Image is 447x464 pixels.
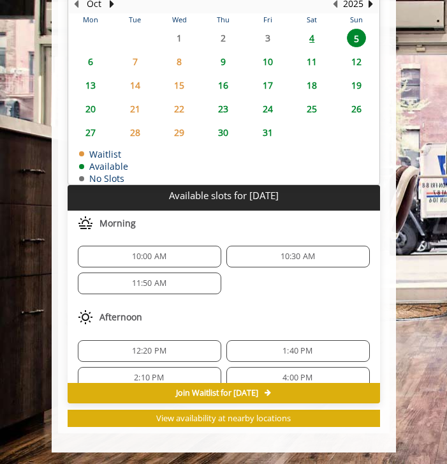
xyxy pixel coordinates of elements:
[290,13,334,26] th: Sat
[334,97,378,121] td: Select day26
[245,50,289,73] td: Select day10
[69,50,113,73] td: Select day6
[69,121,113,144] td: Select day27
[170,123,189,142] span: 29
[347,29,366,47] span: 5
[79,174,128,183] td: No Slots
[78,216,93,231] img: morning slots
[282,346,312,356] span: 1:40 PM
[132,278,167,288] span: 11:50 AM
[78,246,221,267] div: 10:00 AM
[258,100,277,118] span: 24
[290,73,334,97] td: Select day18
[157,97,201,121] td: Select day22
[334,26,378,50] td: Select day5
[347,52,366,71] span: 12
[245,13,289,26] th: Fri
[79,161,128,171] td: Available
[69,73,113,97] td: Select day13
[113,121,157,144] td: Select day28
[126,100,145,118] span: 21
[68,410,380,427] button: View availability at nearby locations
[81,76,100,94] span: 13
[69,97,113,121] td: Select day20
[290,26,334,50] td: Select day4
[176,388,258,398] span: Join Waitlist for [DATE]
[226,340,370,362] div: 1:40 PM
[157,50,201,73] td: Select day8
[226,246,370,267] div: 10:30 AM
[281,251,316,262] span: 10:30 AM
[214,52,233,71] span: 9
[334,50,378,73] td: Select day12
[302,29,321,47] span: 4
[132,346,167,356] span: 12:20 PM
[302,52,321,71] span: 11
[347,76,366,94] span: 19
[99,218,136,228] span: Morning
[245,73,289,97] td: Select day17
[157,73,201,97] td: Select day15
[334,73,378,97] td: Select day19
[245,97,289,121] td: Select day24
[170,52,189,71] span: 8
[202,50,245,73] td: Select day9
[126,76,145,94] span: 14
[170,100,189,118] span: 22
[157,13,201,26] th: Wed
[113,97,157,121] td: Select day21
[302,76,321,94] span: 18
[245,121,289,144] td: Select day31
[113,13,157,26] th: Tue
[214,123,233,142] span: 30
[290,97,334,121] td: Select day25
[126,52,145,71] span: 7
[258,76,277,94] span: 17
[214,76,233,94] span: 16
[113,50,157,73] td: Select day7
[73,190,375,201] p: Available slots for [DATE]
[99,312,142,322] span: Afternoon
[156,412,291,424] span: View availability at nearby locations
[302,100,321,118] span: 25
[113,73,157,97] td: Select day14
[334,13,378,26] th: Sun
[81,100,100,118] span: 20
[202,97,245,121] td: Select day23
[290,50,334,73] td: Select day11
[170,76,189,94] span: 15
[78,367,221,389] div: 2:10 PM
[202,121,245,144] td: Select day30
[134,373,164,383] span: 2:10 PM
[81,52,100,71] span: 6
[202,73,245,97] td: Select day16
[126,123,145,142] span: 28
[202,13,245,26] th: Thu
[258,52,277,71] span: 10
[282,373,312,383] span: 4:00 PM
[79,149,128,159] td: Waitlist
[214,100,233,118] span: 23
[81,123,100,142] span: 27
[132,251,167,262] span: 10:00 AM
[78,340,221,362] div: 12:20 PM
[69,13,113,26] th: Mon
[157,121,201,144] td: Select day29
[78,273,221,294] div: 11:50 AM
[258,123,277,142] span: 31
[347,100,366,118] span: 26
[226,367,370,389] div: 4:00 PM
[78,310,93,325] img: afternoon slots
